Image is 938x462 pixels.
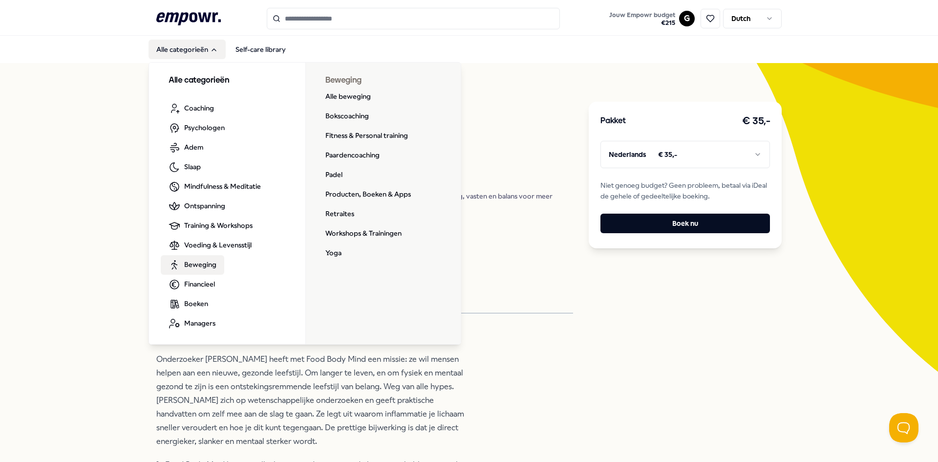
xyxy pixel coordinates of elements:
[889,413,918,442] iframe: Help Scout Beacon - Open
[184,142,203,153] span: Adem
[161,118,233,138] a: Psychologen
[161,197,233,216] a: Ontspanning
[228,40,294,59] a: Self-care library
[600,214,770,233] button: Boek nu
[184,240,252,250] span: Voeding & Levensstijl
[325,74,442,87] h3: Beweging
[184,122,225,133] span: Psychologen
[161,99,222,118] a: Coaching
[149,40,226,59] button: Alle categorieën
[184,103,214,113] span: Coaching
[156,352,474,448] p: Onderzoeker [PERSON_NAME] heeft met Food Body Mind een missie: ze wil mensen helpen aan een nieuw...
[318,107,377,126] a: Bokscoaching
[318,243,349,263] a: Yoga
[742,113,770,129] h3: € 35,-
[607,9,677,29] button: Jouw Empowr budget€215
[184,220,253,231] span: Training & Workshops
[161,314,223,333] a: Managers
[149,40,294,59] nav: Main
[318,87,379,107] a: Alle beweging
[600,115,626,128] h3: Pakket
[184,259,216,270] span: Beweging
[161,294,216,314] a: Boeken
[161,236,259,255] a: Voeding & Levensstijl
[318,224,409,243] a: Workshops & Trainingen
[161,138,211,157] a: Adem
[184,279,215,289] span: Financieel
[161,255,224,275] a: Beweging
[161,216,260,236] a: Training & Workshops
[609,11,675,19] span: Jouw Empowr budget
[318,126,416,146] a: Fitness & Personal training
[184,181,261,192] span: Mindfulness & Meditatie
[161,275,223,294] a: Financieel
[184,161,201,172] span: Slaap
[161,157,209,177] a: Slaap
[318,204,362,224] a: Retraites
[184,200,225,211] span: Ontspanning
[149,63,462,345] div: Alle categorieën
[161,177,269,197] a: Mindfulness & Meditatie
[318,146,387,165] a: Paardencoaching
[184,298,208,309] span: Boeken
[605,8,679,29] a: Jouw Empowr budget€215
[609,19,675,27] span: € 215
[184,318,215,329] span: Managers
[318,185,419,204] a: Producten, Boeken & Apps
[600,180,770,202] span: Niet genoeg budget? Geen probleem, betaal via iDeal de gehele of gedeeltelijke boeking.
[169,74,286,87] h3: Alle categorieën
[679,11,695,26] button: G
[267,8,560,29] input: Search for products, categories or subcategories
[318,165,350,185] a: Padel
